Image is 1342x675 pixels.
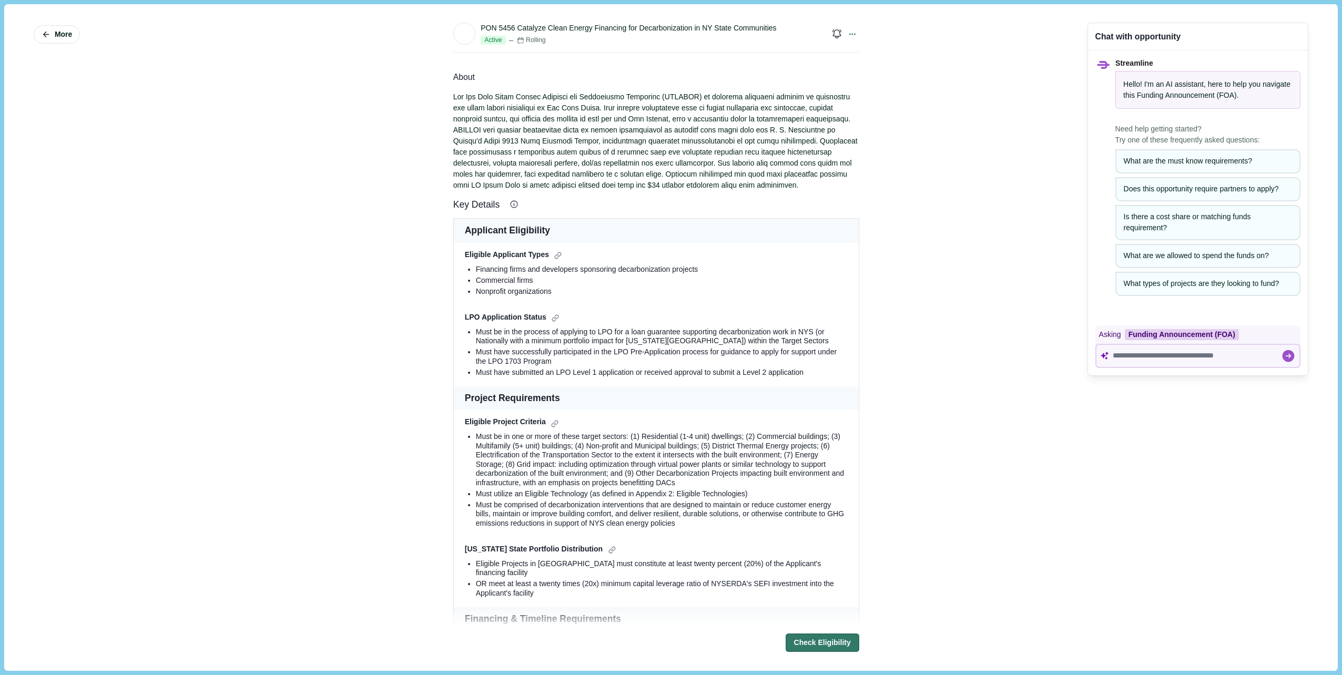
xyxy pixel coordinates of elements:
button: Does this opportunity require partners to apply? [1115,177,1300,201]
button: What types of projects are they looking to fund? [1115,272,1300,296]
div: OR meet at least a twenty times (20x) minimum capital leverage ratio of NYSERDA's SEFI investment... [476,579,848,598]
span: Streamline [1115,59,1153,67]
div: Commercial firms [476,276,848,285]
div: Is there a cost share or matching funds requirement? [1124,211,1292,233]
div: Does this opportunity require partners to apply? [1124,183,1292,195]
div: Eligible Project Criteria [465,417,848,428]
td: Applicant Eligibility [453,219,859,243]
button: Check Eligibility [786,634,859,652]
div: [US_STATE] State Portfolio Distribution [465,545,848,556]
td: Project Requirements [453,386,859,411]
span: Key Details [453,198,506,211]
div: Must be comprised of decarbonization interventions that are designed to maintain or reduce custom... [476,500,848,528]
span: More [55,30,72,39]
div: What types of projects are they looking to fund? [1124,278,1292,289]
div: What are the must know requirements? [1124,156,1292,167]
span: Funding Announcement (FOA) [1137,91,1237,99]
div: PON 5456 Catalyze Clean Energy Financing for Decarbonization in NY State Communities [481,23,776,34]
div: Financing firms and developers sponsoring decarbonization projects [476,265,848,274]
div: Asking [1095,325,1300,344]
button: What are we allowed to spend the funds on? [1115,244,1300,268]
div: Funding Announcement (FOA) [1125,329,1239,340]
div: LPO Application Status [465,313,848,324]
button: More [34,25,80,44]
div: Must utilize an Eligible Technology (as defined in Appendix 2: Eligible Technologies) [476,489,848,499]
div: About [453,71,859,84]
div: What are we allowed to spend the funds on? [1124,250,1292,261]
div: Eligible Applicant Types [465,250,848,261]
div: Chat with opportunity [1095,30,1181,43]
div: Lor Ips Dolo Sitam Consec Adipisci eli Seddoeiusmo Temporinc (UTLABOR) et dolorema aliquaeni admi... [453,91,859,191]
button: Is there a cost share or matching funds requirement? [1115,205,1300,240]
span: Need help getting started? Try one of these frequently asked questions: [1115,124,1300,146]
td: Financing & Timeline Requirements [453,607,859,631]
div: Must be in one or more of these target sectors: (1) Residential (1-4 unit) dwellings; (2) Commerc... [476,432,848,487]
div: Must be in the process of applying to LPO for a loan guarantee supporting decarbonization work in... [476,328,848,346]
div: Must have submitted an LPO Level 1 application or received approval to submit a Level 2 application [476,368,848,377]
div: Rolling [517,36,546,45]
button: What are the must know requirements? [1115,149,1300,173]
div: Must have successfully participated in the LPO Pre-Application process for guidance to apply for ... [476,347,848,366]
div: Eligible Projects in [GEOGRAPHIC_DATA] must constitute at least twenty percent (20%) of the Appli... [476,559,848,578]
span: Active [481,36,505,45]
div: Nonprofit organizations [476,287,848,296]
span: Hello! I'm an AI assistant, here to help you navigate this . [1123,80,1290,99]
